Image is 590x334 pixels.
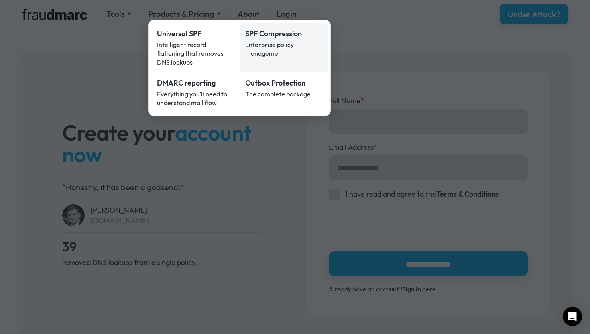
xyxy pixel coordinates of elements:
div: Open Intercom Messenger [563,307,582,326]
div: Everything you’ll need to understand mail flow [157,90,234,107]
div: Universal SPF [157,29,234,39]
a: DMARC reportingEverything you’ll need to understand mail flow [151,72,240,113]
div: Enterprise policy management [245,40,322,58]
a: SPF CompressionEnterprise policy management [240,23,328,72]
div: Outbox Protection [245,78,322,88]
nav: Products & Pricing [148,20,331,116]
div: The complete package [245,90,322,98]
a: Universal SPFIntelligent record flattening that removes DNS lookups [151,23,240,72]
a: Outbox ProtectionThe complete package [240,72,328,113]
div: SPF Compression [245,29,322,39]
div: Intelligent record flattening that removes DNS lookups [157,40,234,67]
div: DMARC reporting [157,78,234,88]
